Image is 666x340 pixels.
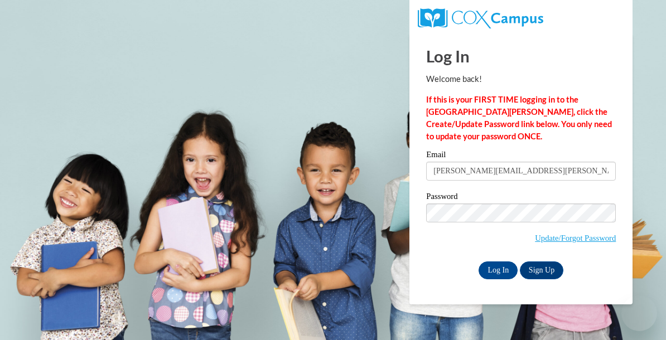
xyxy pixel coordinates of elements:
h1: Log In [426,45,616,67]
label: Email [426,150,616,162]
input: Log In [479,261,518,279]
iframe: Button to launch messaging window [621,295,657,331]
strong: If this is your FIRST TIME logging in to the [GEOGRAPHIC_DATA][PERSON_NAME], click the Create/Upd... [426,95,612,141]
a: Update/Forgot Password [535,234,616,242]
img: COX Campus [418,8,543,28]
p: Welcome back! [426,73,616,85]
label: Password [426,192,616,203]
a: Sign Up [520,261,563,279]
